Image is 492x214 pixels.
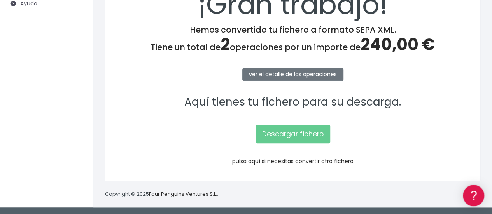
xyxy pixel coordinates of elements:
[232,157,354,165] a: pulsa aquí si necesitas convertir otro fichero
[361,33,435,56] span: 240,00 €
[221,33,230,56] span: 2
[115,25,470,54] h4: Hemos convertido tu fichero a formato SEPA XML. Tiene un total de operaciones por un importe de
[242,68,343,81] a: ver el detalle de las operaciones
[256,125,330,143] a: Descargar fichero
[149,190,217,198] a: Four Penguins Ventures S.L.
[115,94,470,111] p: Aquí tienes tu fichero para su descarga.
[105,190,218,198] p: Copyright © 2025 .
